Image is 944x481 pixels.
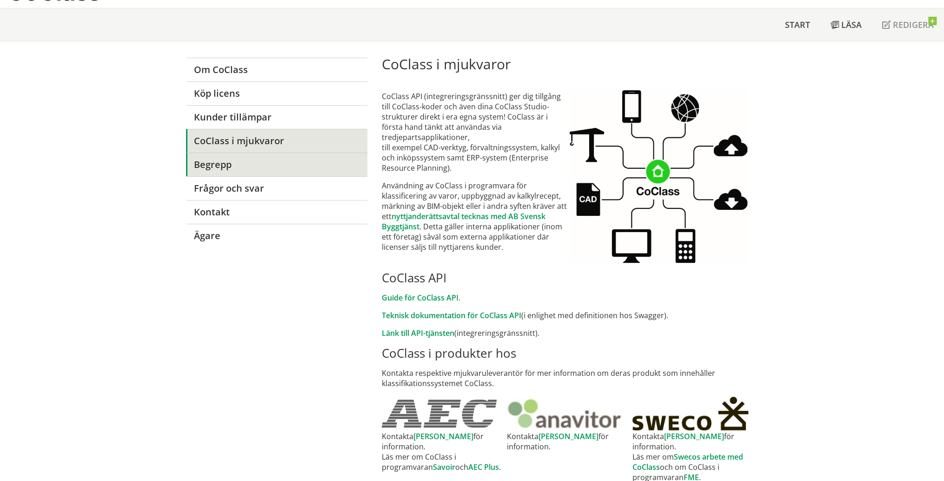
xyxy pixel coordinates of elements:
a: AEC Plus [468,462,499,472]
a: Kunder tillämpar [186,105,367,129]
p: Kontakta respektive mjukvaruleverantör för mer information om deras produkt som innehåller klassi... [381,368,758,388]
a: Swecos arbete med CoClass [632,452,743,472]
a: CoClass i mjukvaror [186,129,367,153]
p: (integreringsgränssnitt). [381,328,758,338]
a: Köp licens [186,81,367,105]
a: Anavitor's webbsida [507,398,632,429]
a: nyttjanderättsavtal tecknas med AB Svensk Byggtjänst [381,211,545,232]
a: Läsa [820,8,872,41]
img: CoClassAPI.jpg [570,90,747,263]
a: SWECO's webbsida [632,397,758,430]
h2: CoClass API [381,270,758,285]
a: Om CoClass [186,58,367,81]
span: Läsa [841,19,862,30]
span: Start [785,19,810,30]
img: Anavitor.JPG [507,398,623,429]
a: Teknisk dokumentation för CoClass API [381,310,521,321]
a: AEC's webbsida [381,400,507,428]
a: Kontakt [186,200,367,224]
p: . [381,293,758,303]
a: Begrepp [186,153,367,176]
h2: CoClass i produkter hos [381,346,758,361]
a: Länk till API-tjänsten [381,328,454,338]
img: AEC.jpg [381,400,497,428]
h1: CoClass i mjukvaror [381,56,758,73]
p: Användning av CoClass i programvara för klassificering av varor, uppbyggnad av kalkylrecept, märk... [381,180,570,252]
p: (i enlighet med definitionen hos Swagger). [381,310,758,321]
a: Ägare [186,224,367,247]
a: Frågor och svar [186,176,367,200]
a: [PERSON_NAME] [413,431,473,441]
a: [PERSON_NAME] [664,431,724,441]
a: Guide för CoClass API [381,293,458,303]
a: Start [775,8,820,41]
p: CoClass API (integreringsgränssnitt) ger dig tillgång till CoClass-koder och även dina CoClass St... [381,91,570,173]
img: sweco_logo.jpg [632,397,748,430]
a: [PERSON_NAME] [538,431,598,441]
a: Savoir [432,462,455,472]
